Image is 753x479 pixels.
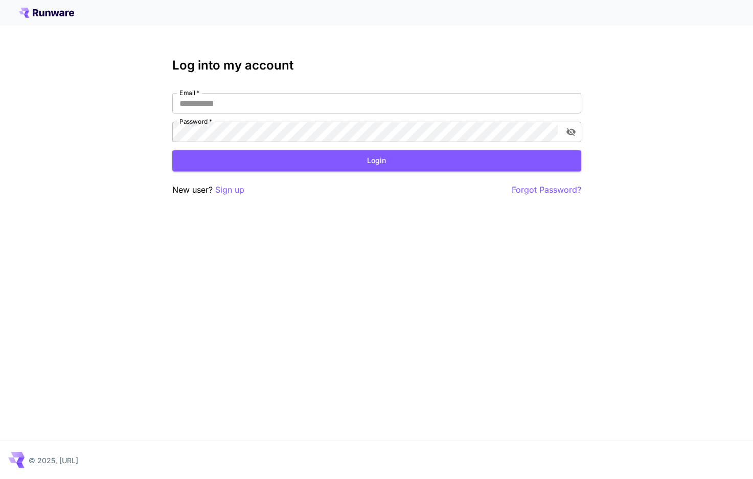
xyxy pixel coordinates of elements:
h3: Log into my account [172,58,581,73]
button: Login [172,150,581,171]
p: New user? [172,184,244,196]
button: Forgot Password? [512,184,581,196]
p: © 2025, [URL] [29,455,78,466]
label: Password [179,117,212,126]
button: toggle password visibility [562,123,580,141]
label: Email [179,88,199,97]
button: Sign up [215,184,244,196]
